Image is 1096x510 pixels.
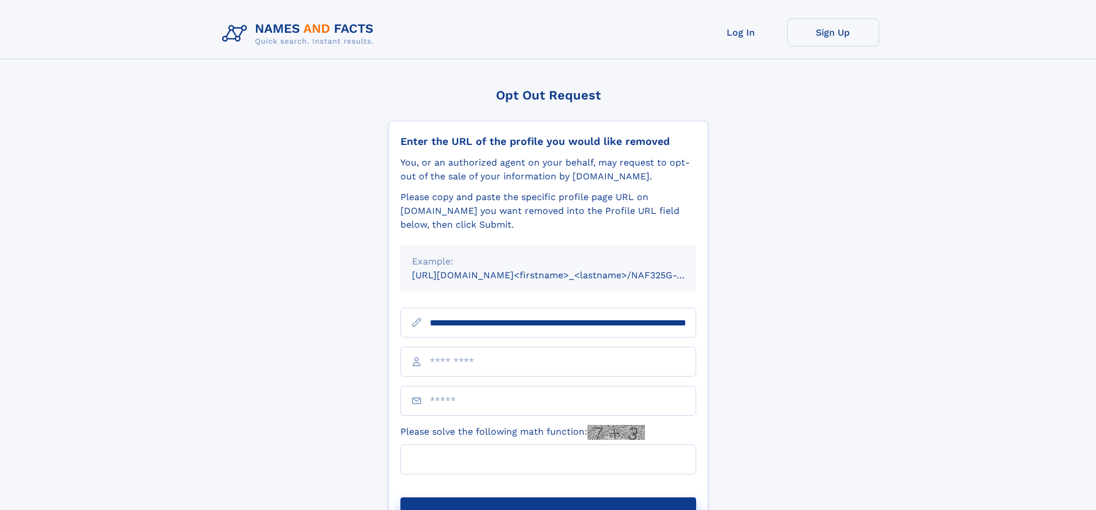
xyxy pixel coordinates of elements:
[787,18,879,47] a: Sign Up
[695,18,787,47] a: Log In
[412,255,685,269] div: Example:
[217,18,383,49] img: Logo Names and Facts
[400,425,645,440] label: Please solve the following math function:
[400,135,696,148] div: Enter the URL of the profile you would like removed
[400,156,696,183] div: You, or an authorized agent on your behalf, may request to opt-out of the sale of your informatio...
[388,88,708,102] div: Opt Out Request
[400,190,696,232] div: Please copy and paste the specific profile page URL on [DOMAIN_NAME] you want removed into the Pr...
[412,270,718,281] small: [URL][DOMAIN_NAME]<firstname>_<lastname>/NAF325G-xxxxxxxx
